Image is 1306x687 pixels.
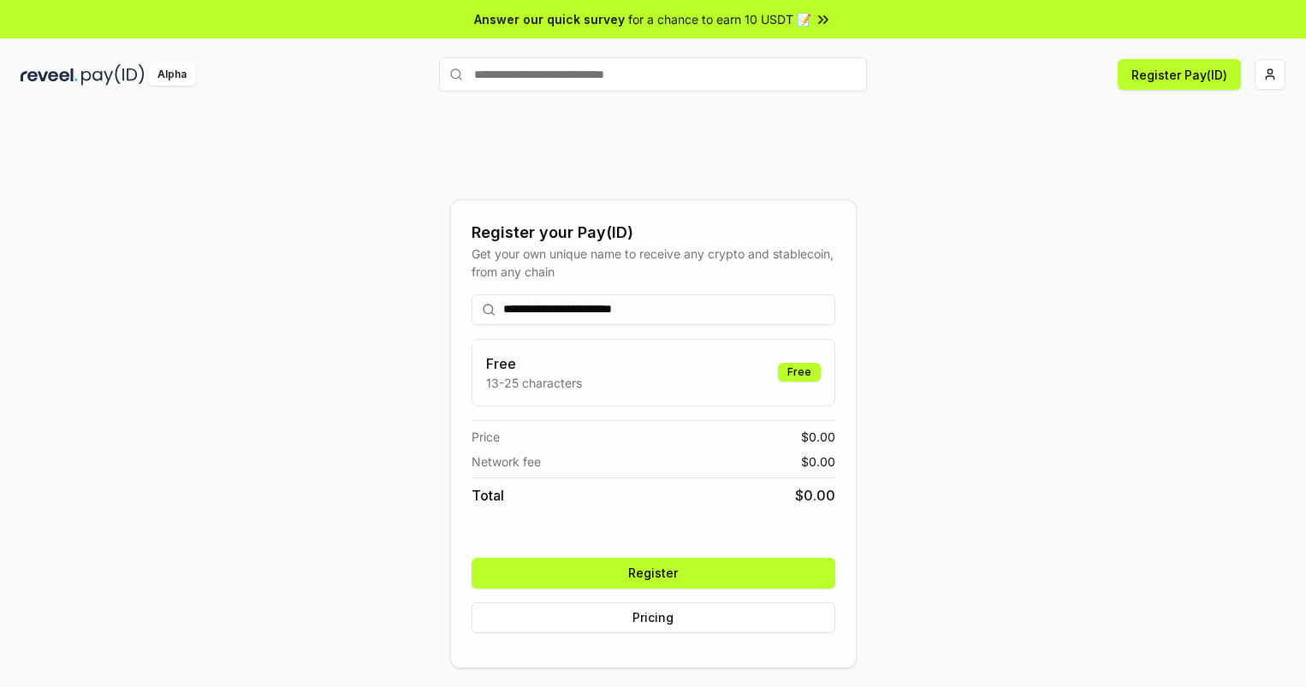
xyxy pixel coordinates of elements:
[81,64,145,86] img: pay_id
[795,485,835,506] span: $ 0.00
[472,245,835,281] div: Get your own unique name to receive any crypto and stablecoin, from any chain
[472,485,504,506] span: Total
[801,453,835,471] span: $ 0.00
[472,453,541,471] span: Network fee
[472,602,835,633] button: Pricing
[1118,59,1241,90] button: Register Pay(ID)
[472,558,835,589] button: Register
[486,353,582,374] h3: Free
[21,64,78,86] img: reveel_dark
[628,10,811,28] span: for a chance to earn 10 USDT 📝
[486,374,582,392] p: 13-25 characters
[778,363,821,382] div: Free
[472,221,835,245] div: Register your Pay(ID)
[148,64,196,86] div: Alpha
[801,428,835,446] span: $ 0.00
[474,10,625,28] span: Answer our quick survey
[472,428,500,446] span: Price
